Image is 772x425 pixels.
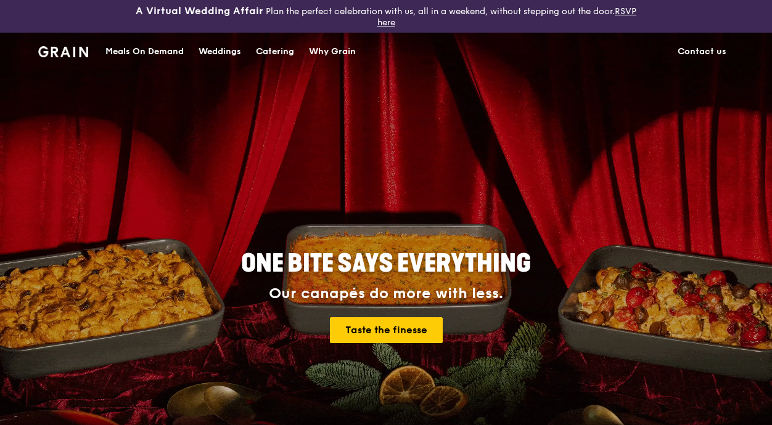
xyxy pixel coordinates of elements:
a: GrainGrain [38,32,88,69]
div: Our canapés do more with less. [164,285,608,302]
div: Meals On Demand [105,33,184,70]
h3: A Virtual Wedding Affair [136,5,263,17]
a: Why Grain [302,33,363,70]
div: Why Grain [309,33,356,70]
a: Catering [248,33,302,70]
div: Catering [256,33,294,70]
div: Plan the perfect celebration with us, all in a weekend, without stepping out the door. [129,5,644,28]
a: Contact us [670,33,734,70]
div: Weddings [199,33,241,70]
a: Taste the finesse [330,317,443,343]
img: Grain [38,46,88,57]
a: Weddings [191,33,248,70]
span: ONE BITE SAYS EVERYTHING [241,249,531,278]
a: RSVP here [377,6,637,28]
